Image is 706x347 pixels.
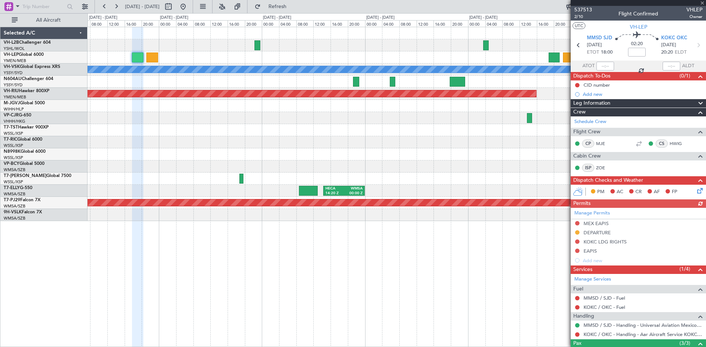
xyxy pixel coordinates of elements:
div: CS [656,140,668,148]
span: 18:00 [601,49,613,56]
div: 20:00 [451,20,468,27]
span: VHLEP [687,6,702,14]
span: Leg Information [573,99,610,108]
button: All Aircraft [8,14,80,26]
a: WSSL/XSP [4,131,23,136]
span: VH-VSK [4,65,20,69]
span: Fuel [573,285,583,293]
div: [DATE] - [DATE] [469,15,498,21]
span: Cabin Crew [573,152,601,160]
a: MMSD / SJD - Handling - Universal Aviation Mexico MMSD / SJD [584,322,702,328]
div: 08:00 [296,20,314,27]
a: KOKC / OKC - Handling - Aar Aircraft Service KOKC / OKC [584,331,702,337]
span: (1/4) [680,265,690,273]
div: ISP [582,164,594,172]
a: WMSA/SZB [4,191,25,197]
input: Trip Number [22,1,65,12]
button: Refresh [251,1,295,12]
div: 20:00 [142,20,159,27]
span: (0/1) [680,72,690,80]
div: 16:00 [434,20,451,27]
div: 04:00 [382,20,399,27]
span: T7-ELLY [4,186,20,190]
span: T7-RIC [4,137,17,142]
span: PM [597,188,605,196]
div: 16:00 [537,20,554,27]
div: 08:00 [90,20,107,27]
div: 08:00 [399,20,417,27]
a: WSSL/XSP [4,143,23,148]
div: HECA [325,186,344,191]
div: 20:00 [348,20,365,27]
div: 12:00 [107,20,125,27]
div: 12:00 [210,20,228,27]
span: VH-RIU [4,89,19,93]
div: 00:00 [365,20,382,27]
a: MJE [596,140,613,147]
span: 2/10 [574,14,592,20]
button: UTC [573,22,585,29]
div: CP [582,140,594,148]
span: Crew [573,108,586,116]
span: Services [573,265,592,274]
a: YMEN/MEB [4,94,26,100]
a: WSSL/XSP [4,179,23,185]
span: 02:20 [631,40,643,48]
span: (3/3) [680,339,690,347]
div: 16:00 [228,20,245,27]
div: 14:20 Z [325,191,344,196]
a: VH-VSKGlobal Express XRS [4,65,60,69]
div: 00:00 Z [344,191,363,196]
a: N8998KGlobal 6000 [4,149,46,154]
a: YSHL/WOL [4,46,25,51]
a: MMSD / SJD - Fuel [584,295,625,301]
div: 00:00 [468,20,485,27]
span: ATOT [582,62,595,70]
span: AF [654,188,660,196]
span: N8998K [4,149,21,154]
span: VP-CJR [4,113,19,118]
div: 16:00 [125,20,142,27]
span: T7-[PERSON_NAME] [4,174,46,178]
div: 12:00 [520,20,537,27]
div: 08:00 [502,20,520,27]
span: CR [635,188,642,196]
a: Schedule Crew [574,118,606,126]
div: Add new [583,91,702,97]
a: KOKC / OKC - Fuel [584,304,625,310]
span: M-JGVJ [4,101,20,105]
span: ALDT [682,62,694,70]
span: AC [617,188,623,196]
span: VH-L2B [4,40,19,45]
div: 12:00 [417,20,434,27]
a: YMEN/MEB [4,58,26,64]
a: T7-[PERSON_NAME]Global 7500 [4,174,71,178]
a: T7-TSTHawker 900XP [4,125,49,130]
div: Flight Confirmed [618,10,658,18]
a: WMSA/SZB [4,167,25,173]
a: VH-RIUHawker 800XP [4,89,49,93]
span: KOKC OKC [661,35,687,42]
span: ELDT [675,49,687,56]
div: 16:00 [331,20,348,27]
div: 04:00 [485,20,503,27]
a: T7-PJ29Falcon 7X [4,198,40,202]
span: Dispatch Checks and Weather [573,176,643,185]
div: [DATE] - [DATE] [89,15,117,21]
span: 537513 [574,6,592,14]
a: WMSA/SZB [4,216,25,221]
a: T7-ELLYG-550 [4,186,32,190]
span: VP-BCY [4,162,19,166]
div: WMSA [344,186,363,191]
span: VH-LEP [630,23,647,31]
span: T7-PJ29 [4,198,20,202]
div: CID number [584,82,610,88]
span: [DATE] - [DATE] [125,3,160,10]
a: N604AUChallenger 604 [4,77,53,81]
a: M-JGVJGlobal 5000 [4,101,45,105]
a: VP-CJRG-650 [4,113,31,118]
span: ETOT [587,49,599,56]
a: YSSY/SYD [4,82,22,88]
span: [DATE] [661,41,676,49]
span: Flight Crew [573,128,600,136]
